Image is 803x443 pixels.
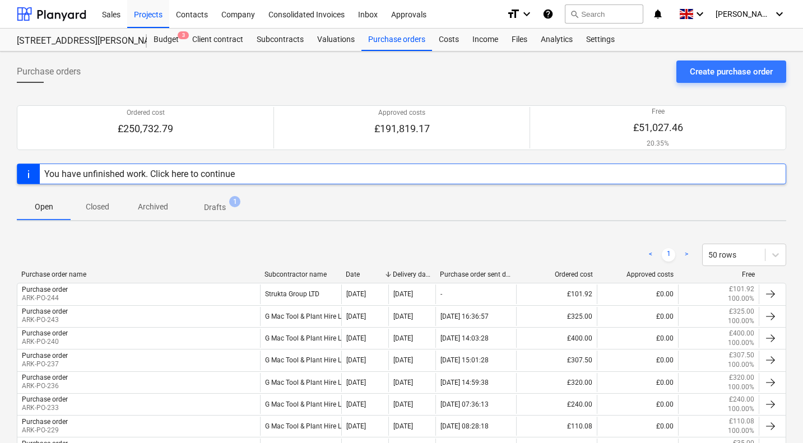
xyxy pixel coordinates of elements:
[534,29,579,51] a: Analytics
[728,360,754,370] p: 100.00%
[597,351,677,370] div: £0.00
[440,422,489,430] div: [DATE] 08:28:18
[185,29,250,51] a: Client contract
[728,404,754,414] p: 100.00%
[729,395,754,404] p: £240.00
[747,389,803,443] iframe: Chat Widget
[729,351,754,360] p: £307.50
[570,10,579,18] span: search
[633,121,683,134] p: £51,027.46
[432,29,466,51] a: Costs
[84,201,111,213] p: Closed
[676,60,786,83] button: Create purchase order
[521,271,593,278] div: Ordered cost
[22,381,68,391] p: ARK-PO-236
[44,169,235,179] div: You have unfinished work. Click here to continue
[683,271,755,278] div: Free
[22,293,68,303] p: ARK-PO-244
[393,290,413,298] div: [DATE]
[633,107,683,116] p: Free
[728,338,754,348] p: 100.00%
[652,7,663,21] i: notifications
[693,7,707,21] i: keyboard_arrow_down
[602,271,674,278] div: Approved costs
[579,29,621,51] a: Settings
[22,315,68,325] p: ARK-PO-243
[346,356,366,364] div: [DATE]
[22,307,68,315] div: Purchase order
[22,337,68,347] p: ARK-PO-240
[440,334,489,342] div: [DATE] 14:03:28
[516,285,597,304] div: £101.92
[22,426,68,435] p: ARK-PO-229
[466,29,505,51] a: Income
[346,313,366,320] div: [DATE]
[22,352,68,360] div: Purchase order
[505,29,534,51] a: Files
[393,422,413,430] div: [DATE]
[773,7,786,21] i: keyboard_arrow_down
[22,418,68,426] div: Purchase order
[516,395,597,414] div: £240.00
[22,395,68,403] div: Purchase order
[346,334,366,342] div: [DATE]
[728,426,754,436] p: 100.00%
[118,108,173,118] p: Ordered cost
[690,64,773,79] div: Create purchase order
[346,400,366,408] div: [DATE]
[393,379,413,386] div: [DATE]
[516,351,597,370] div: £307.50
[310,29,361,51] div: Valuations
[597,307,677,326] div: £0.00
[393,400,413,408] div: [DATE]
[597,285,677,304] div: £0.00
[716,10,772,18] span: [PERSON_NAME]
[229,196,240,207] span: 1
[260,307,341,326] div: G Mac Tool & Plant Hire Ltd
[260,417,341,436] div: G Mac Tool & Plant Hire Ltd
[729,417,754,426] p: £110.08
[22,403,68,413] p: ARK-PO-233
[204,202,226,213] p: Drafts
[393,334,413,342] div: [DATE]
[346,290,366,298] div: [DATE]
[22,374,68,381] div: Purchase order
[516,307,597,326] div: £325.00
[729,285,754,294] p: £101.92
[507,7,520,21] i: format_size
[440,400,489,408] div: [DATE] 07:36:13
[516,329,597,348] div: £400.00
[644,248,657,262] a: Previous page
[260,373,341,392] div: G Mac Tool & Plant Hire Ltd
[346,271,384,278] div: Date
[393,271,431,278] div: Delivery date
[147,29,185,51] a: Budget3
[260,329,341,348] div: G Mac Tool & Plant Hire Ltd
[597,395,677,414] div: £0.00
[728,294,754,304] p: 100.00%
[393,313,413,320] div: [DATE]
[178,31,189,39] span: 3
[17,35,133,47] div: [STREET_ADDRESS][PERSON_NAME]
[118,122,173,136] p: £250,732.79
[440,379,489,386] div: [DATE] 14:59:38
[264,271,337,278] div: Subcontractor name
[361,29,432,51] a: Purchase orders
[542,7,554,21] i: Knowledge base
[633,139,683,148] p: 20.35%
[440,271,512,278] div: Purchase order sent date
[374,122,430,136] p: £191,819.17
[729,329,754,338] p: £400.00
[680,248,693,262] a: Next page
[30,201,57,213] p: Open
[250,29,310,51] div: Subcontracts
[346,422,366,430] div: [DATE]
[22,286,68,293] div: Purchase order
